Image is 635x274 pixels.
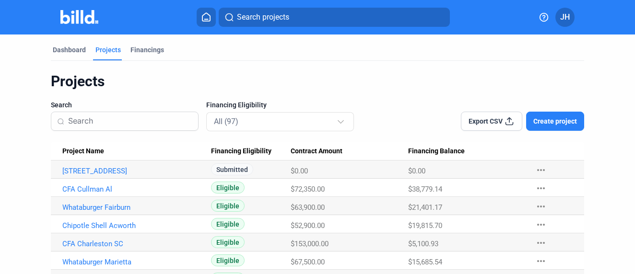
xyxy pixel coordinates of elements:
span: $38,779.14 [408,185,442,194]
mat-icon: more_horiz [535,237,547,249]
span: $52,900.00 [291,221,325,230]
a: Chipotle Shell Acworth [62,221,203,230]
a: [STREET_ADDRESS] [62,167,203,175]
div: Projects [95,45,121,55]
span: Eligible [211,236,245,248]
span: $153,000.00 [291,240,329,248]
span: $21,401.17 [408,203,442,212]
span: $15,685.54 [408,258,442,266]
span: $63,900.00 [291,203,325,212]
mat-icon: more_horiz [535,164,547,176]
span: Project Name [62,147,104,156]
span: $72,350.00 [291,185,325,194]
span: Eligible [211,254,245,266]
div: Projects [51,72,584,91]
input: Search [68,111,192,131]
a: Whataburger Marietta [62,258,203,266]
a: CFA Charleston SC [62,240,203,248]
span: Financing Eligibility [211,147,271,156]
span: Eligible [211,218,245,230]
span: Contract Amount [291,147,342,156]
mat-icon: more_horiz [535,201,547,212]
span: $19,815.70 [408,221,442,230]
span: $5,100.93 [408,240,438,248]
span: $0.00 [408,167,425,175]
span: Financing Balance [408,147,465,156]
a: Whataburger Fairburn [62,203,203,212]
span: Eligible [211,182,245,194]
span: Search projects [237,11,289,23]
span: Eligible [211,200,245,212]
mat-icon: more_horiz [535,255,547,267]
span: Submitted [211,163,253,175]
a: CFA Cullman Al [62,185,203,194]
span: Financing Eligibility [206,100,267,110]
div: Financings [130,45,164,55]
span: Search [51,100,72,110]
mat-icon: more_horiz [535,219,547,230]
mat-icon: more_horiz [535,183,547,194]
mat-select-trigger: All (97) [214,117,238,126]
span: $0.00 [291,167,308,175]
span: Create project [533,116,577,126]
span: $67,500.00 [291,258,325,266]
span: JH [560,11,570,23]
img: Billd Company Logo [60,10,98,24]
span: Export CSV [469,116,503,126]
div: Dashboard [53,45,86,55]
